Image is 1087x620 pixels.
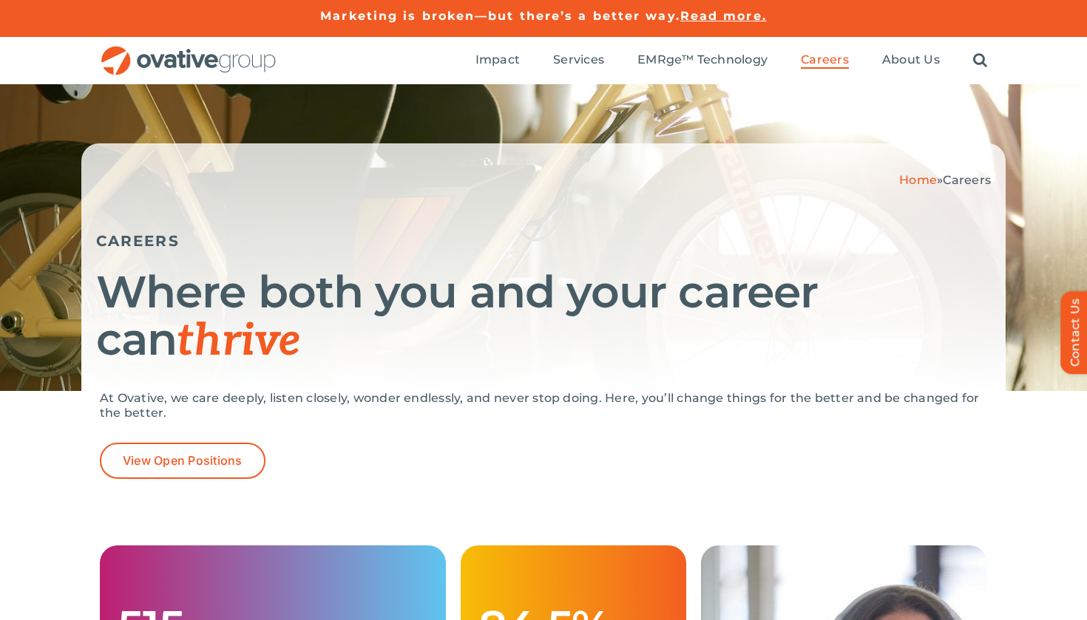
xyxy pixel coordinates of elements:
[637,52,768,67] span: EMRge™ Technology
[899,173,937,187] a: Home
[680,9,767,23] a: Read more.
[882,52,940,69] a: About Us
[177,315,300,368] span: thrive
[801,52,849,67] span: Careers
[100,391,987,420] p: At Ovative, we care deeply, listen closely, wonder endlessly, and never stop doing. Here, you’ll ...
[882,52,940,67] span: About Us
[320,9,680,23] a: Marketing is broken—but there’s a better way.
[475,52,520,67] span: Impact
[899,173,991,187] span: »
[475,37,987,84] nav: Menu
[96,268,991,365] h1: Where both you and your career can
[100,443,265,479] a: View Open Positions
[100,44,277,58] a: OG_Full_horizontal_RGB
[637,52,768,69] a: EMRge™ Technology
[553,52,604,69] a: Services
[801,52,849,69] a: Careers
[973,52,987,69] a: Search
[553,52,604,67] span: Services
[123,454,243,468] span: View Open Positions
[475,52,520,69] a: Impact
[943,173,991,187] span: Careers
[96,232,991,250] h5: CAREERS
